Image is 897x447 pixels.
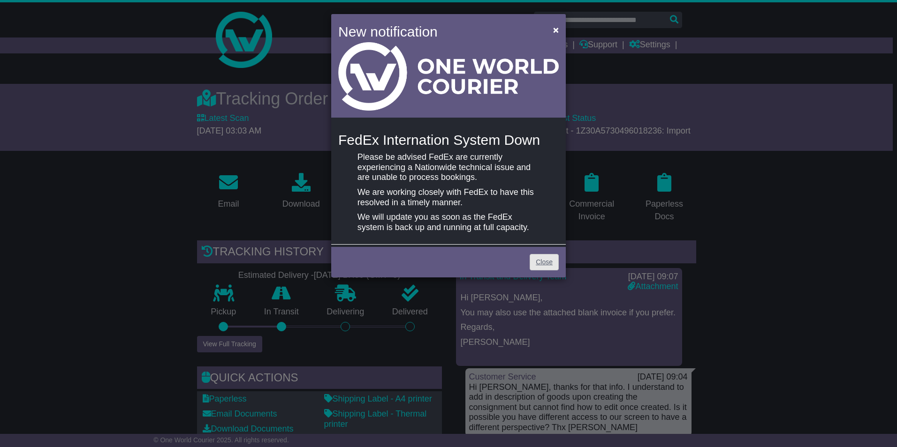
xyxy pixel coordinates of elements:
p: Please be advised FedEx are currently experiencing a Nationwide technical issue and are unable to... [357,152,540,183]
h4: FedEx Internation System Down [338,132,559,148]
h4: New notification [338,21,540,42]
a: Close [530,254,559,270]
p: We are working closely with FedEx to have this resolved in a timely manner. [357,187,540,208]
img: Light [338,42,559,111]
p: We will update you as soon as the FedEx system is back up and running at full capacity. [357,212,540,232]
button: Close [548,20,563,39]
span: × [553,24,559,35]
